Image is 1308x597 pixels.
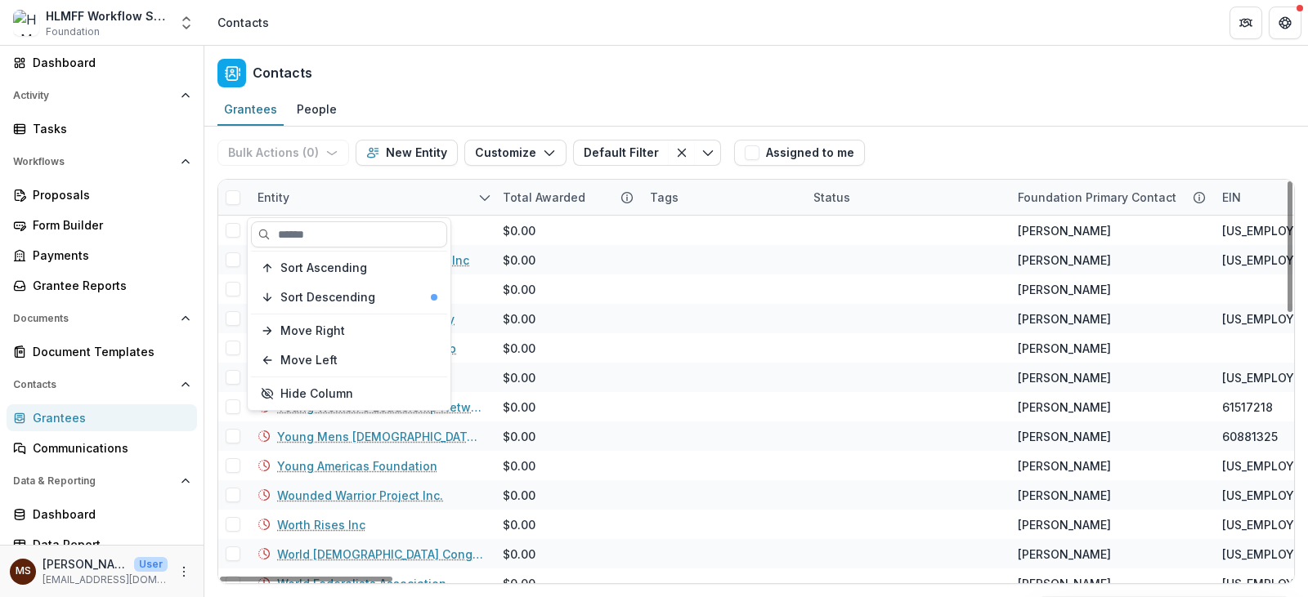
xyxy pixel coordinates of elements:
div: Contacts [217,14,269,31]
a: Data Report [7,531,197,558]
button: Default Filter [573,140,669,166]
div: $0.00 [503,575,535,592]
div: [PERSON_NAME] [1018,516,1111,533]
button: New Entity [356,140,458,166]
button: Partners [1230,7,1262,39]
div: Status [804,180,1008,215]
button: Sort Ascending [251,255,447,281]
a: Dashboard [7,49,197,76]
div: Total Awarded [493,189,595,206]
div: $0.00 [503,487,535,504]
div: [PERSON_NAME] [1018,487,1111,504]
svg: sorted descending [478,191,491,204]
button: More [174,562,194,581]
div: [PERSON_NAME] [1018,340,1111,357]
button: Open entity switcher [175,7,198,39]
button: Open Workflows [7,149,197,175]
button: Open Activity [7,82,197,109]
div: Foundation Primary Contact [1008,189,1186,206]
div: Document Templates [33,343,184,360]
div: [PERSON_NAME] [1018,575,1111,592]
button: Open Documents [7,305,197,332]
button: Hide Column [251,381,447,407]
div: Payments [33,247,184,264]
a: Grantee Reports [7,272,197,299]
div: Total Awarded [493,180,640,215]
div: $0.00 [503,457,535,474]
a: Dashboard [7,501,197,528]
div: $0.00 [503,340,535,357]
div: Proposals [33,186,184,203]
a: People [290,94,343,126]
p: [EMAIL_ADDRESS][DOMAIN_NAME] [43,572,168,587]
a: Grantees [7,404,197,431]
div: Dashboard [33,506,184,523]
div: $0.00 [503,222,535,239]
a: Young Americas Foundation [277,457,437,474]
div: $0.00 [503,281,535,298]
div: Grantee Reports [33,277,184,294]
a: Tasks [7,115,197,142]
div: EIN [1212,189,1251,206]
button: Assigned to me [734,140,865,166]
div: [PERSON_NAME] [1018,457,1111,474]
a: Grantees [217,94,284,126]
div: Entity [248,189,299,206]
div: [PERSON_NAME] [1018,252,1111,269]
div: $0.00 [503,399,535,416]
span: Sort Descending [280,291,375,305]
a: World [DEMOGRAPHIC_DATA] Congress American Section Inc. [277,546,483,563]
div: [PERSON_NAME] [1018,222,1111,239]
button: Toggle menu [695,140,721,166]
div: $0.00 [503,428,535,445]
button: Clear filter [669,140,695,166]
a: Worth Rises Inc [277,516,365,533]
div: $0.00 [503,252,535,269]
div: Foundation Primary Contact [1008,180,1212,215]
div: Form Builder [33,216,184,234]
div: $0.00 [503,546,535,563]
div: [PERSON_NAME] [1018,399,1111,416]
div: [PERSON_NAME] [1018,369,1111,386]
a: Young Mens [DEMOGRAPHIC_DATA] Association Of Metropolitan Hartford Inc [277,428,483,445]
div: [PERSON_NAME] [1018,428,1111,445]
p: [PERSON_NAME] [43,555,128,572]
div: [PERSON_NAME] [1018,310,1111,327]
div: HLMFF Workflow Sandbox [46,7,168,25]
a: Communications [7,434,197,461]
div: Maya Scott [16,566,31,577]
nav: breadcrumb [211,11,275,34]
h2: Contacts [253,65,312,81]
div: Tags [640,180,804,215]
button: Customize [464,140,567,166]
div: Grantees [217,97,284,121]
div: People [290,97,343,121]
div: Tags [640,189,688,206]
div: Tasks [33,120,184,137]
span: Workflows [13,156,174,167]
div: Communications [33,439,184,457]
div: $0.00 [503,369,535,386]
a: Form Builder [7,212,197,238]
div: 60881325 [1222,428,1278,445]
span: Contacts [13,379,174,390]
button: Bulk Actions (0) [217,140,349,166]
button: Move Left [251,347,447,373]
p: User [134,557,168,572]
div: $0.00 [503,310,535,327]
span: Documents [13,313,174,324]
a: Wounded Warrior Project Inc. [277,487,443,504]
button: Open Contacts [7,372,197,398]
span: Activity [13,90,174,101]
button: Get Help [1269,7,1301,39]
div: Entity [248,180,493,215]
a: Document Templates [7,338,197,365]
a: Proposals [7,181,197,208]
div: Grantees [33,409,184,426]
span: Sort Ascending [280,261,367,275]
button: Open Data & Reporting [7,468,197,494]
